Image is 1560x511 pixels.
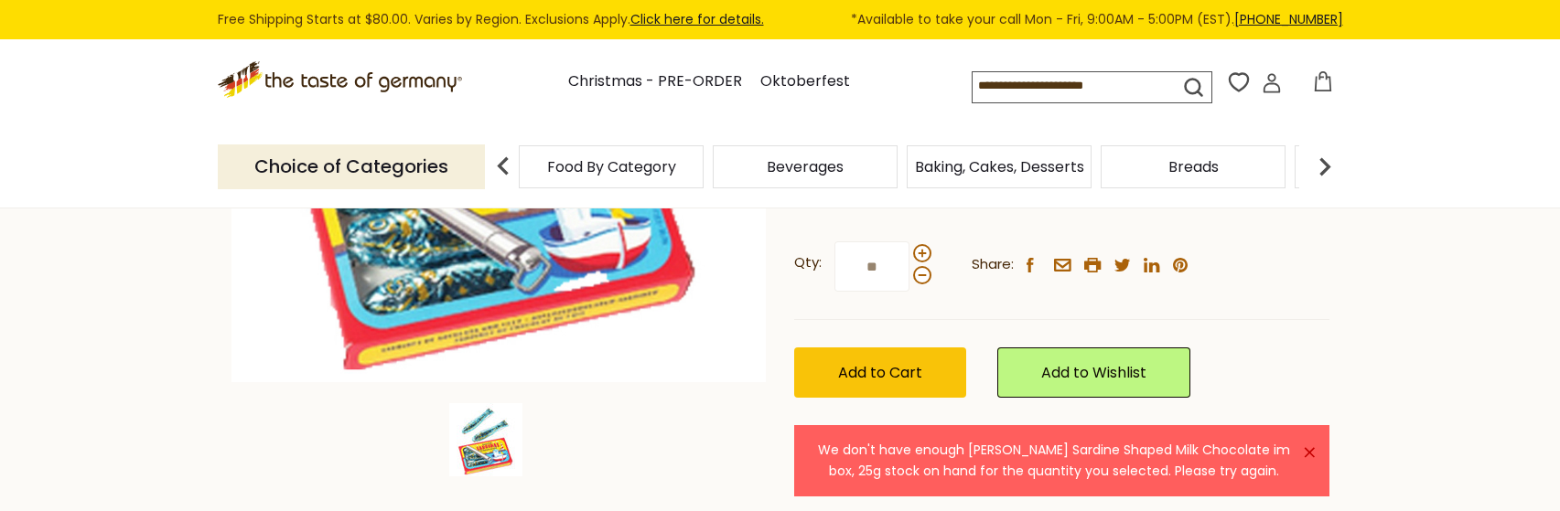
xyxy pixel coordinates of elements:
[834,241,909,292] input: Qty:
[1307,148,1343,185] img: next arrow
[838,362,922,383] span: Add to Cart
[218,144,485,189] p: Choice of Categories
[851,9,1343,30] span: *Available to take your call Mon - Fri, 9:00AM - 5:00PM (EST).
[915,160,1084,174] a: Baking, Cakes, Desserts
[547,160,676,174] a: Food By Category
[972,253,1014,276] span: Share:
[760,69,850,94] a: Oktoberfest
[218,9,1343,30] div: Free Shipping Starts at $80.00. Varies by Region. Exclusions Apply.
[449,403,522,476] img: Simon Coll Sardine Shaped Chocolates
[794,347,966,398] button: Add to Cart
[997,347,1190,398] a: Add to Wishlist
[630,10,764,28] a: Click here for details.
[809,440,1300,483] div: We don't have enough [PERSON_NAME] Sardine Shaped Milk Chocolate im box, 25g stock on hand for th...
[1168,160,1219,174] a: Breads
[1304,447,1315,458] a: ×
[794,251,822,274] strong: Qty:
[568,69,742,94] a: Christmas - PRE-ORDER
[1234,10,1343,28] a: [PHONE_NUMBER]
[485,148,522,185] img: previous arrow
[767,160,844,174] a: Beverages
